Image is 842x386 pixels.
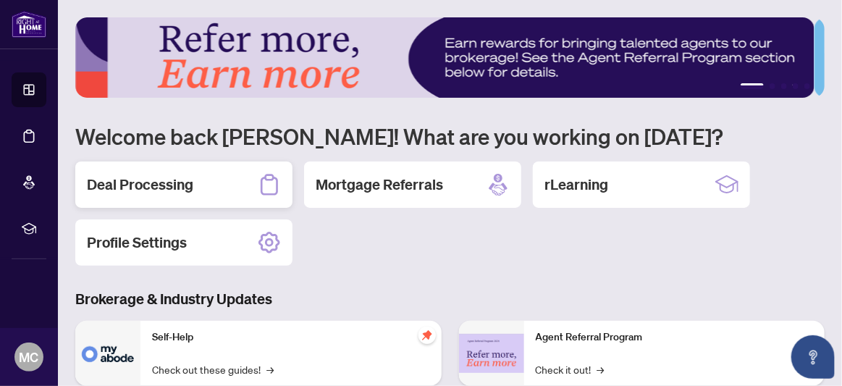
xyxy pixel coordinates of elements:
[152,361,274,377] a: Check out these guides!→
[87,232,187,253] h2: Profile Settings
[75,321,140,386] img: Self-Help
[597,361,605,377] span: →
[75,289,825,309] h3: Brokerage & Industry Updates
[544,175,608,195] h2: rLearning
[418,327,436,344] span: pushpin
[781,83,787,89] button: 3
[536,330,814,345] p: Agent Referral Program
[75,17,814,98] img: Slide 0
[87,175,193,195] h2: Deal Processing
[804,83,810,89] button: 5
[152,330,430,345] p: Self-Help
[793,83,799,89] button: 4
[536,361,605,377] a: Check it out!→
[770,83,775,89] button: 2
[459,334,524,374] img: Agent Referral Program
[75,122,825,150] h1: Welcome back [PERSON_NAME]! What are you working on [DATE]?
[20,347,39,367] span: MC
[12,11,46,38] img: logo
[741,83,764,89] button: 1
[266,361,274,377] span: →
[316,175,443,195] h2: Mortgage Referrals
[791,335,835,379] button: Open asap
